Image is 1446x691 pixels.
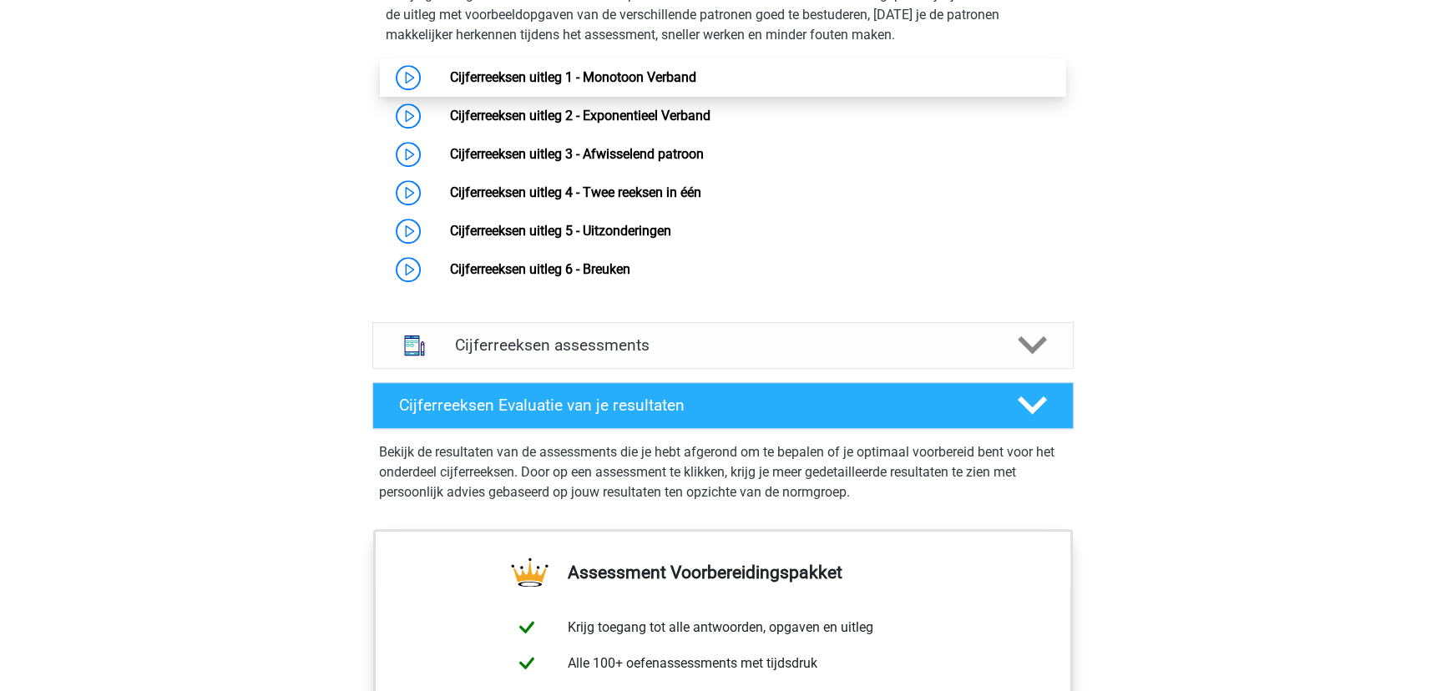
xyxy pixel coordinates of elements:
h4: Cijferreeksen assessments [455,335,991,355]
img: cijferreeksen assessments [393,324,436,366]
a: Cijferreeksen uitleg 4 - Twee reeksen in één [449,184,700,200]
a: Cijferreeksen uitleg 2 - Exponentieel Verband [449,108,710,124]
a: Cijferreeksen uitleg 5 - Uitzonderingen [449,223,670,239]
a: Cijferreeksen uitleg 6 - Breuken [449,261,629,277]
p: Bekijk de resultaten van de assessments die je hebt afgerond om te bepalen of je optimaal voorber... [379,442,1067,502]
a: Cijferreeksen Evaluatie van je resultaten [366,382,1080,429]
a: Cijferreeksen uitleg 1 - Monotoon Verband [449,69,695,85]
a: assessments Cijferreeksen assessments [366,322,1080,369]
a: Cijferreeksen uitleg 3 - Afwisselend patroon [449,146,703,162]
h4: Cijferreeksen Evaluatie van je resultaten [399,396,991,415]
